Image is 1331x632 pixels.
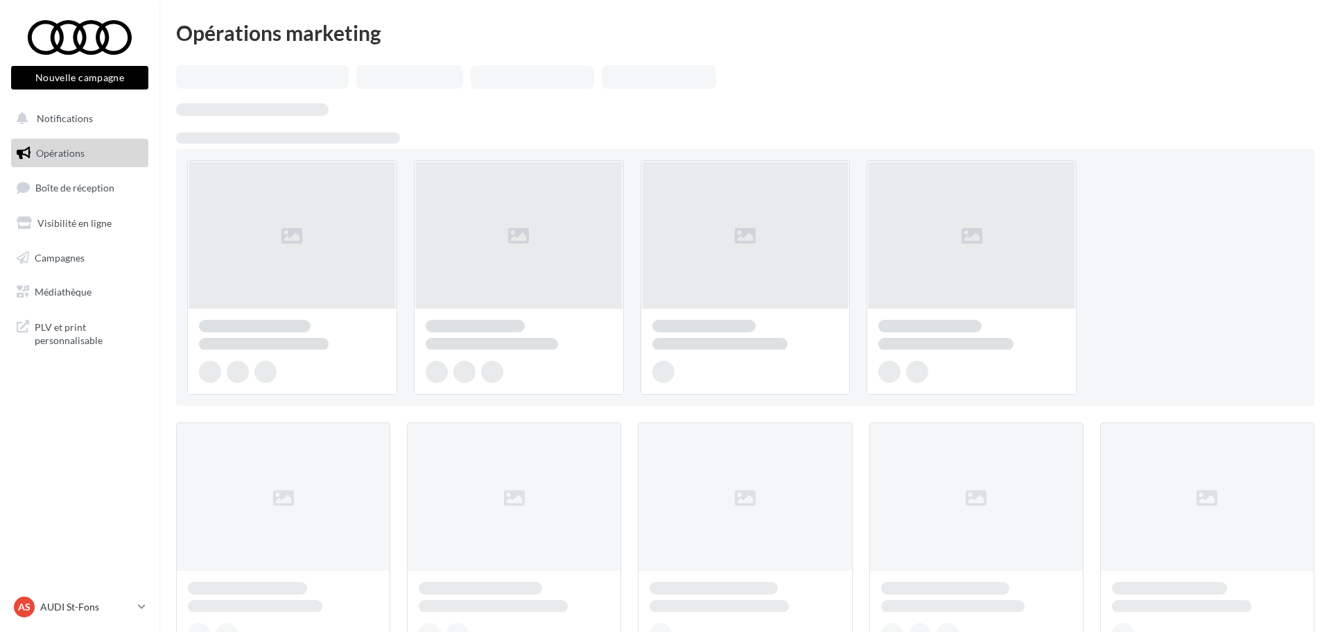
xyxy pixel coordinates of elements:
[8,139,151,168] a: Opérations
[37,217,112,229] span: Visibilité en ligne
[8,244,151,273] a: Campagnes
[8,173,151,203] a: Boîte de réception
[176,22,1314,43] div: Opérations marketing
[11,66,148,89] button: Nouvelle campagne
[35,182,114,194] span: Boîte de réception
[18,600,31,614] span: AS
[35,251,85,263] span: Campagnes
[35,318,143,348] span: PLV et print personnalisable
[37,112,93,124] span: Notifications
[35,286,92,298] span: Médiathèque
[8,277,151,307] a: Médiathèque
[8,209,151,238] a: Visibilité en ligne
[36,147,85,159] span: Opérations
[11,594,148,620] a: AS AUDI St-Fons
[8,312,151,353] a: PLV et print personnalisable
[40,600,132,614] p: AUDI St-Fons
[8,104,146,133] button: Notifications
